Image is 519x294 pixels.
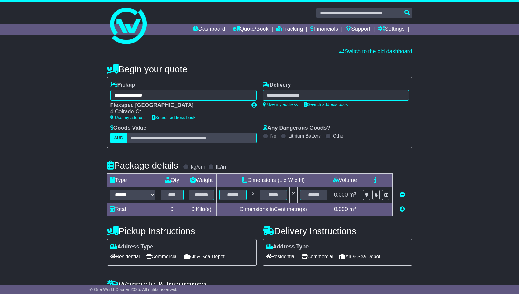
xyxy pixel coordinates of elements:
[266,252,296,261] span: Residential
[146,252,178,261] span: Commercial
[354,191,356,196] sup: 3
[110,244,153,250] label: Address Type
[304,102,348,107] a: Search address book
[217,203,330,216] td: Dimensions in Centimetre(s)
[334,206,348,212] span: 0.000
[110,82,135,88] label: Pickup
[107,174,158,187] td: Type
[110,108,245,115] div: 4 Colrado Ct
[107,160,183,170] h4: Package details |
[266,244,309,250] label: Address Type
[263,226,412,236] h4: Delivery Instructions
[90,287,178,292] span: © One World Courier 2025. All rights reserved.
[216,164,226,170] label: lb/in
[289,187,297,203] td: x
[152,115,195,120] a: Search address book
[249,187,257,203] td: x
[349,192,356,198] span: m
[110,252,140,261] span: Residential
[107,226,257,236] h4: Pickup Instructions
[110,125,147,132] label: Goods Value
[191,164,205,170] label: kg/cm
[400,206,405,212] a: Add new item
[263,125,330,132] label: Any Dangerous Goods?
[378,24,405,35] a: Settings
[400,192,405,198] a: Remove this item
[193,24,225,35] a: Dashboard
[184,252,225,261] span: Air & Sea Depot
[270,133,276,139] label: No
[263,102,298,107] a: Use my address
[302,252,333,261] span: Commercial
[310,24,338,35] a: Financials
[110,133,127,143] label: AUD
[288,133,321,139] label: Lithium Battery
[217,174,330,187] td: Dimensions (L x W x H)
[107,279,412,289] h4: Warranty & Insurance
[186,174,217,187] td: Weight
[191,206,194,212] span: 0
[276,24,303,35] a: Tracking
[107,64,412,74] h4: Begin your quote
[354,206,356,210] sup: 3
[233,24,268,35] a: Quote/Book
[186,203,217,216] td: Kilo(s)
[339,48,412,54] a: Switch to the old dashboard
[263,82,291,88] label: Delivery
[158,174,186,187] td: Qty
[334,192,348,198] span: 0.000
[158,203,186,216] td: 0
[349,206,356,212] span: m
[333,133,345,139] label: Other
[330,174,360,187] td: Volume
[110,102,245,109] div: Flexspec [GEOGRAPHIC_DATA]
[346,24,370,35] a: Support
[110,115,146,120] a: Use my address
[107,203,158,216] td: Total
[339,252,380,261] span: Air & Sea Depot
